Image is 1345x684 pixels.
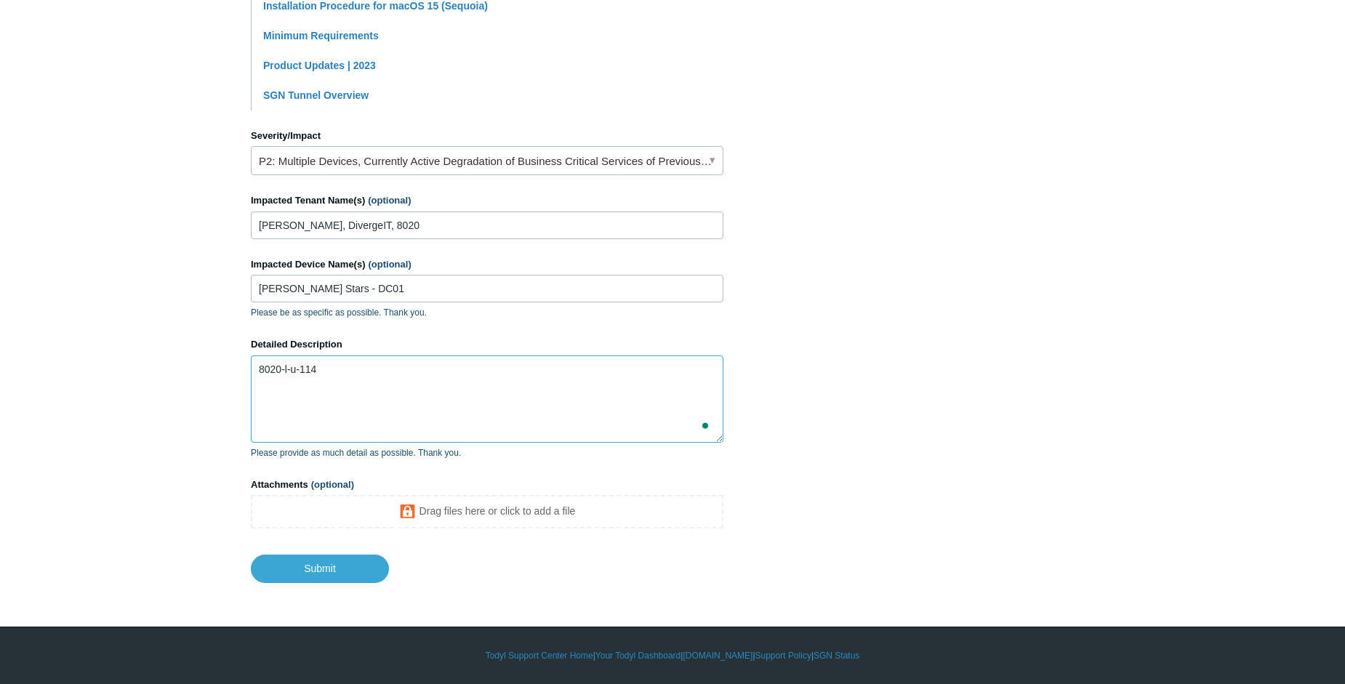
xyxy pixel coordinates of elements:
[814,649,859,662] a: SGN Status
[251,337,723,352] label: Detailed Description
[251,355,723,443] textarea: To enrich screen reader interactions, please activate Accessibility in Grammarly extension settings
[251,446,723,459] p: Please provide as much detail as possible. Thank you.
[251,129,723,143] label: Severity/Impact
[251,193,723,208] label: Impacted Tenant Name(s)
[263,89,369,101] a: SGN Tunnel Overview
[251,257,723,272] label: Impacted Device Name(s)
[683,649,752,662] a: [DOMAIN_NAME]
[755,649,811,662] a: Support Policy
[595,649,680,662] a: Your Todyl Dashboard
[368,195,411,206] span: (optional)
[263,30,379,41] a: Minimum Requirements
[251,478,723,492] label: Attachments
[369,259,411,270] span: (optional)
[311,479,354,490] span: (optional)
[251,146,723,175] a: P2: Multiple Devices, Currently Active Degradation of Business Critical Services of Previously Wo...
[486,649,593,662] a: Todyl Support Center Home
[251,306,723,319] p: Please be as specific as possible. Thank you.
[251,649,1094,662] div: | | | |
[263,60,376,71] a: Product Updates | 2023
[251,555,389,582] input: Submit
